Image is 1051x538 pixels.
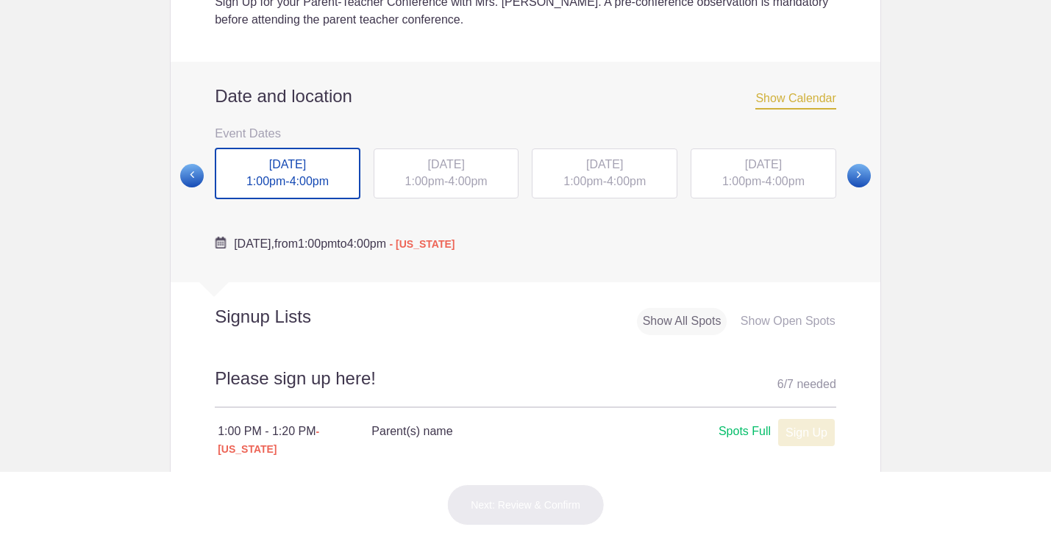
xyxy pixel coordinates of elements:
button: [DATE] 1:00pm-4:00pm [531,148,678,199]
span: 1:00pm [405,175,444,187]
span: - [US_STATE] [390,238,455,250]
span: [DATE], [234,237,274,250]
h3: Event Dates [215,122,836,144]
span: [DATE] [745,158,782,171]
div: Show All Spots [637,308,727,335]
span: / [784,378,787,390]
img: Cal purple [215,237,227,248]
span: 4:00pm [607,175,646,187]
div: Show Open Spots [735,308,841,335]
button: [DATE] 1:00pm-4:00pm [690,148,837,199]
span: 1:00pm [563,175,602,187]
span: [DATE] [586,158,623,171]
span: 4:00pm [766,175,805,187]
span: 4:00pm [448,175,487,187]
div: - [215,148,360,199]
div: - [374,148,519,198]
span: 1:00pm [722,175,761,187]
span: 4:00pm [347,237,386,250]
span: Show Calendar [755,92,836,110]
div: - [532,148,677,198]
span: from to [234,237,455,250]
div: 1:00 PM - 1:20 PM [218,423,371,458]
div: - [691,148,836,198]
h2: Date and location [215,85,836,107]
span: [DATE] [269,158,306,171]
span: 1:00pm [298,237,337,250]
button: Next: Review & Confirm [446,484,605,526]
span: 4:00pm [290,175,329,187]
button: [DATE] 1:00pm-4:00pm [373,148,520,199]
span: [DATE] [427,158,464,171]
span: 1:00pm [246,175,285,187]
h2: Please sign up here! [215,366,836,408]
div: 6 7 needed [777,373,836,395]
h4: Parent(s) name [371,423,602,440]
div: Spots Full [719,423,771,441]
button: [DATE] 1:00pm-4:00pm [214,147,361,200]
h2: Signup Lists [171,306,407,328]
